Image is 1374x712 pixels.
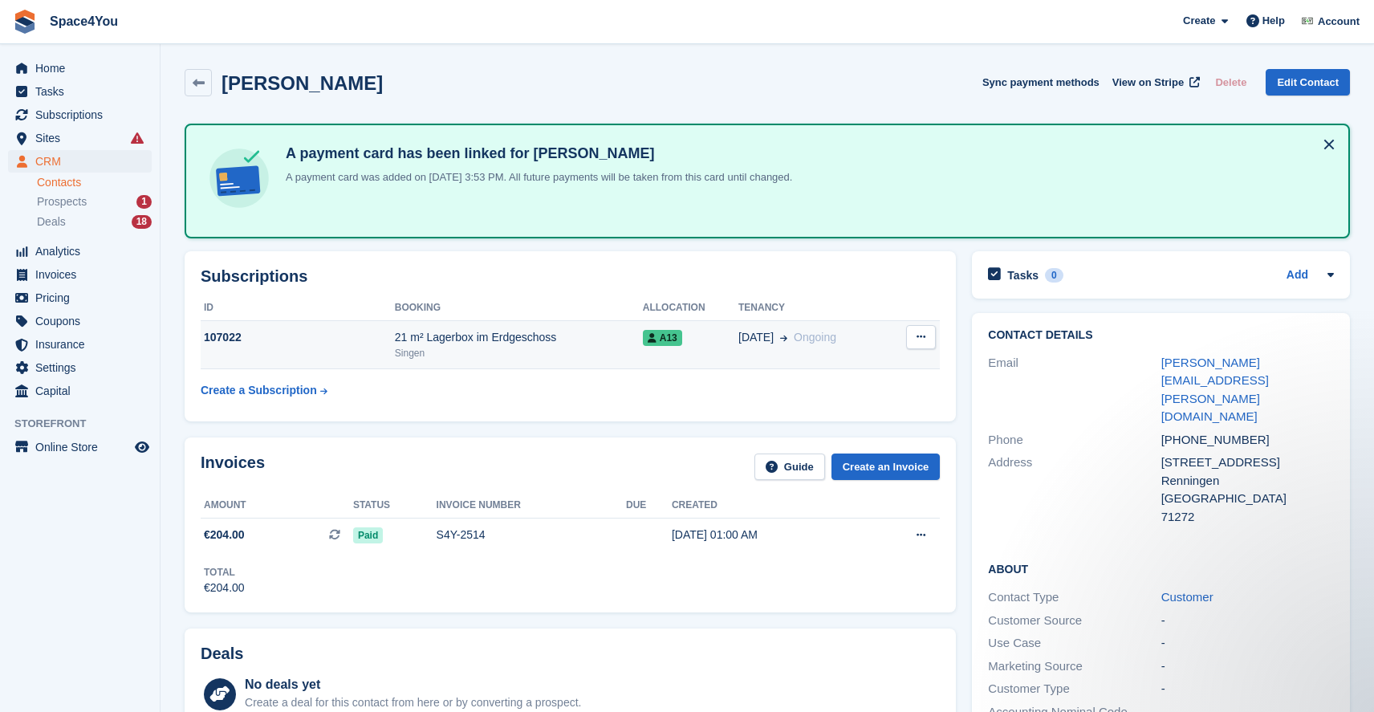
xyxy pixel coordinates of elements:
a: Create an Invoice [831,454,941,480]
a: menu [8,380,152,402]
div: Create a deal for this contact from here or by converting a prospect. [245,694,581,711]
a: Guide [754,454,825,480]
a: menu [8,240,152,262]
a: menu [8,263,152,286]
a: Edit Contact [1266,69,1350,96]
img: Finn-Kristof Kausch [1299,13,1315,29]
span: Help [1262,13,1285,29]
div: Total [204,565,245,580]
h4: A payment card has been linked for [PERSON_NAME] [279,144,792,163]
span: Storefront [14,416,160,432]
div: Renningen [1161,472,1334,490]
span: View on Stripe [1112,75,1184,91]
span: A13 [643,330,682,346]
a: menu [8,80,152,103]
div: [GEOGRAPHIC_DATA] [1161,490,1334,508]
th: Due [626,493,672,519]
div: [DATE] 01:00 AM [672,527,864,543]
div: [STREET_ADDRESS] [1161,454,1334,472]
th: Tenancy [738,295,888,321]
h2: [PERSON_NAME] [222,72,383,94]
p: A payment card was added on [DATE] 3:53 PM. All future payments will be taken from this card unti... [279,169,792,185]
th: Amount [201,493,353,519]
span: Prospects [37,194,87,210]
a: Contacts [37,175,152,190]
a: menu [8,436,152,458]
a: menu [8,127,152,149]
th: Invoice number [437,493,626,519]
div: [PHONE_NUMBER] [1161,431,1334,450]
div: Customer Type [988,680,1161,698]
h2: Deals [201,645,243,663]
a: Customer [1161,590,1213,604]
a: menu [8,333,152,356]
th: Created [672,493,864,519]
h2: About [988,560,1334,576]
h2: Contact Details [988,329,1334,342]
span: Home [35,57,132,79]
span: Insurance [35,333,132,356]
div: - [1161,657,1334,676]
div: Customer Source [988,612,1161,630]
th: Status [353,493,437,519]
span: Paid [353,527,383,543]
div: Address [988,454,1161,526]
div: Email [988,354,1161,426]
img: card-linked-ebf98d0992dc2aeb22e95c0e3c79077019eb2392cfd83c6a337811c24bc77127.svg [205,144,273,212]
span: €204.00 [204,527,245,543]
a: menu [8,150,152,173]
button: Sync payment methods [982,69,1100,96]
a: menu [8,104,152,126]
a: menu [8,287,152,309]
div: - [1161,680,1334,698]
a: menu [8,57,152,79]
h2: Tasks [1007,268,1039,283]
div: Contact Type [988,588,1161,607]
span: [DATE] [738,329,774,346]
div: Phone [988,431,1161,450]
a: Preview store [132,437,152,457]
div: Create a Subscription [201,382,317,399]
h2: Subscriptions [201,267,940,286]
a: Create a Subscription [201,376,327,405]
i: Smart entry sync failures have occurred [131,132,144,144]
div: 1 [136,195,152,209]
span: Tasks [35,80,132,103]
span: Subscriptions [35,104,132,126]
div: - [1161,634,1334,653]
span: Capital [35,380,132,402]
a: View on Stripe [1106,69,1203,96]
a: [PERSON_NAME][EMAIL_ADDRESS][PERSON_NAME][DOMAIN_NAME] [1161,356,1269,424]
a: Space4You [43,8,124,35]
th: ID [201,295,395,321]
div: - [1161,612,1334,630]
h2: Invoices [201,454,265,480]
div: S4Y-2514 [437,527,626,543]
div: No deals yet [245,675,581,694]
a: Deals 18 [37,214,152,230]
span: CRM [35,150,132,173]
span: Analytics [35,240,132,262]
div: 18 [132,215,152,229]
div: 0 [1045,268,1063,283]
a: Add [1287,266,1308,285]
span: Pricing [35,287,132,309]
th: Booking [395,295,643,321]
div: 21 m² Lagerbox im Erdgeschoss [395,329,643,346]
img: stora-icon-8386f47178a22dfd0bd8f6a31ec36ba5ce8667c1dd55bd0f319d3a0aa187defe.svg [13,10,37,34]
div: Use Case [988,634,1161,653]
a: menu [8,356,152,379]
span: Coupons [35,310,132,332]
span: Ongoing [794,331,836,344]
span: Deals [37,214,66,230]
div: 71272 [1161,508,1334,527]
div: Marketing Source [988,657,1161,676]
button: Delete [1209,69,1253,96]
span: Sites [35,127,132,149]
div: 107022 [201,329,395,346]
span: Online Store [35,436,132,458]
div: €204.00 [204,580,245,596]
span: Create [1183,13,1215,29]
a: menu [8,310,152,332]
a: Prospects 1 [37,193,152,210]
